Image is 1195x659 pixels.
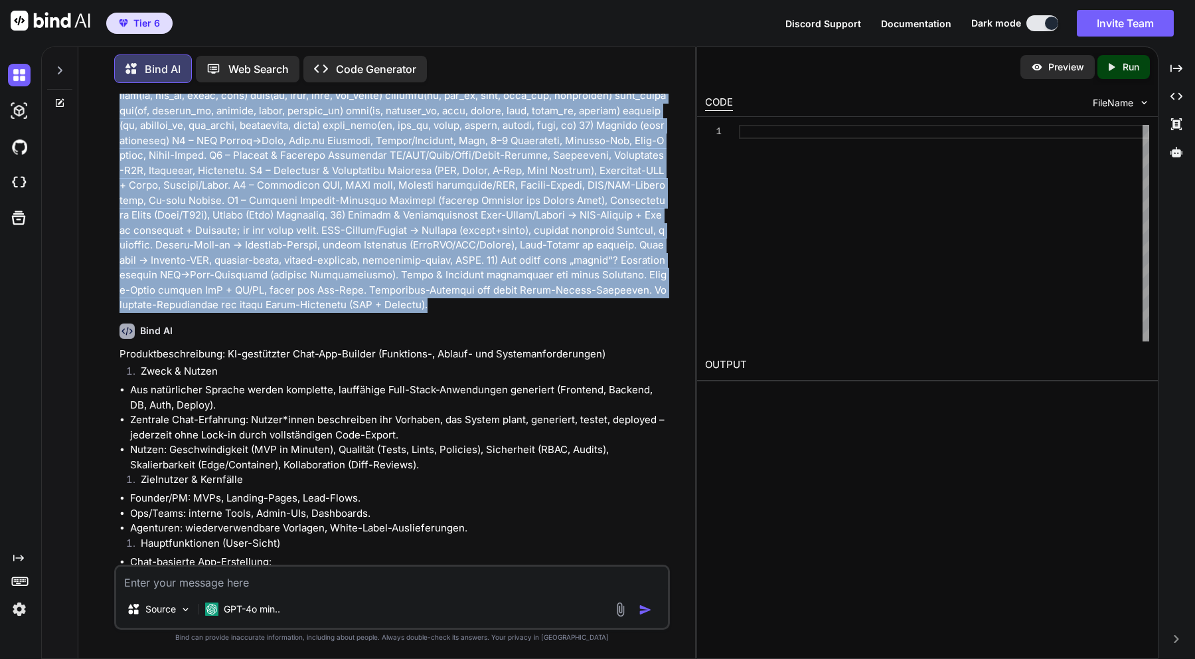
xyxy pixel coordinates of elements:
[130,413,667,442] li: Zentrale Chat-Erfahrung: Nutzer*innen beschreiben ihr Vorhaben, das System plant, generiert, test...
[106,13,173,34] button: premiumTier 6
[133,17,160,30] span: Tier 6
[1093,96,1133,110] span: FileName
[8,136,31,158] img: githubDark
[180,604,191,615] img: Pick Models
[336,61,416,77] p: Code Generator
[130,536,667,555] li: Hauptfunktionen (User-Sicht)
[613,602,628,617] img: attachment
[1139,97,1150,108] img: chevron down
[119,19,128,27] img: premium
[971,17,1021,30] span: Dark mode
[1077,10,1174,37] button: Invite Team
[705,125,722,139] div: 1
[881,18,951,29] span: Documentation
[205,603,218,616] img: GPT-4o mini
[145,61,181,77] p: Bind AI
[130,491,667,506] li: Founder/PM: MVPs, Landing-Pages, Lead-Flows.
[145,603,176,616] p: Source
[1031,61,1043,73] img: preview
[140,324,173,337] h6: Bind AI
[8,100,31,122] img: darkAi-studio
[130,506,667,521] li: Ops/Teams: interne Tools, Admin-UIs, Dashboards.
[130,555,667,644] li: Chat-basierte App-Erstellung:
[130,521,667,536] li: Agenturen: wiederverwendbare Vorlagen, White-Label-Auslieferungen.
[8,171,31,194] img: cloudideIcon
[8,598,31,620] img: settings
[639,603,652,616] img: icon
[1123,60,1139,74] p: Run
[130,364,667,383] li: Zweck & Nutzen
[785,18,861,29] span: Discord Support
[114,632,670,642] p: Bind can provide inaccurate information, including about people. Always double-check its answers....
[1048,60,1084,74] p: Preview
[8,64,31,86] img: darkChat
[705,95,733,111] div: CODE
[228,61,289,77] p: Web Search
[130,472,667,491] li: Zielnutzer & Kernfälle
[11,11,90,31] img: Bind AI
[119,347,667,362] p: Produktbeschreibung: KI-gestützter Chat-App-Builder (Funktions-, Ablauf- und Systemanforderungen)
[881,17,951,31] button: Documentation
[785,17,861,31] button: Discord Support
[130,442,667,472] li: Nutzen: Geschwindigkeit (MVP in Minuten), Qualität (Tests, Lints, Policies), Sicherheit (RBAC, Au...
[224,603,280,616] p: GPT-4o min..
[697,349,1157,381] h2: OUTPUT
[130,383,667,413] li: Aus natürlicher Sprache werden komplette, lauffähige Full-Stack-Anwendungen generiert (Frontend, ...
